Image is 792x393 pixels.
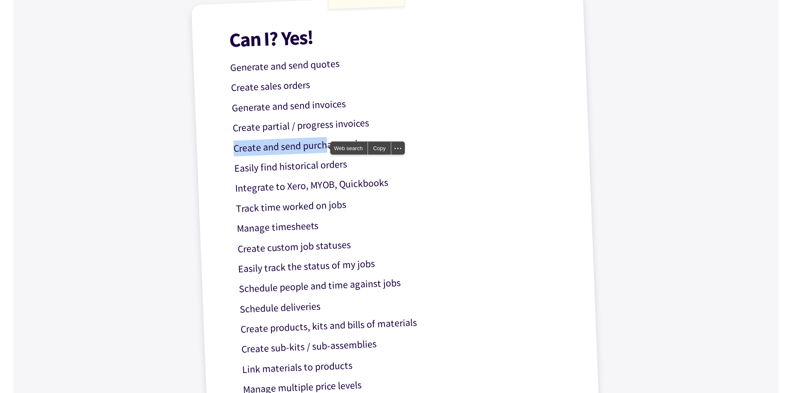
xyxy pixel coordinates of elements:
[232,87,564,116] p: Generate and send invoices
[232,107,565,136] p: Create partial / progress invoices
[231,67,563,96] p: Create sales orders
[234,148,566,177] p: Easily find historical orders
[236,208,568,237] p: Manage timesheets
[240,309,572,338] p: Create products, kits and bills of materials
[368,142,390,154] div: Copy
[239,268,571,297] p: Schedule people and time against jobs
[241,329,573,358] p: Create sub-kits / sub-assemblies
[234,168,567,197] p: Integrate to Xero, MYOB, Quickbooks
[230,47,562,76] p: Generate and send quotes
[238,248,570,277] p: Easily track the status of my jobs
[229,17,561,50] h1: Can I? Yes!
[331,142,368,154] span: Web search
[237,228,569,257] p: Create custom job statuses
[239,288,572,317] p: Schedule deliveries
[233,127,565,156] p: Create and send purchase orders
[235,188,567,217] p: Track time worked on jobs
[242,349,574,378] p: Link materials to products
[654,303,792,393] iframe: Chat Widget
